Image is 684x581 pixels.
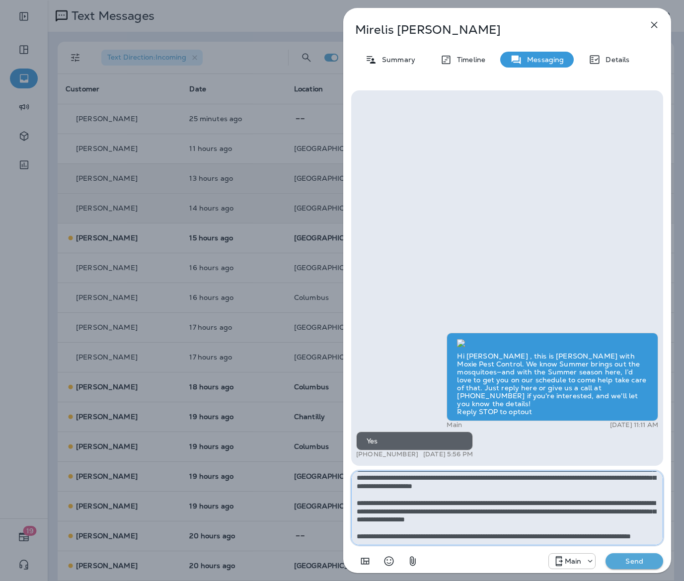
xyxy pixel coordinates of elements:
p: [DATE] 5:56 PM [423,450,473,458]
p: Main [565,557,582,565]
p: [DATE] 11:11 AM [610,421,658,429]
p: Messaging [522,56,564,64]
button: Select an emoji [379,551,399,571]
div: Yes [356,432,473,450]
p: [PHONE_NUMBER] [356,450,418,458]
div: Hi [PERSON_NAME] , this is [PERSON_NAME] with Moxie Pest Control. We know Summer brings out the m... [447,333,658,421]
p: Mirelis [PERSON_NAME] [355,23,626,37]
button: Add in a premade template [355,551,375,571]
img: twilio-download [457,339,465,347]
div: +1 (817) 482-3792 [549,555,596,567]
p: Send [613,557,655,566]
p: Details [601,56,629,64]
p: Summary [377,56,415,64]
p: Main [447,421,462,429]
button: Send [606,553,663,569]
p: Timeline [452,56,485,64]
